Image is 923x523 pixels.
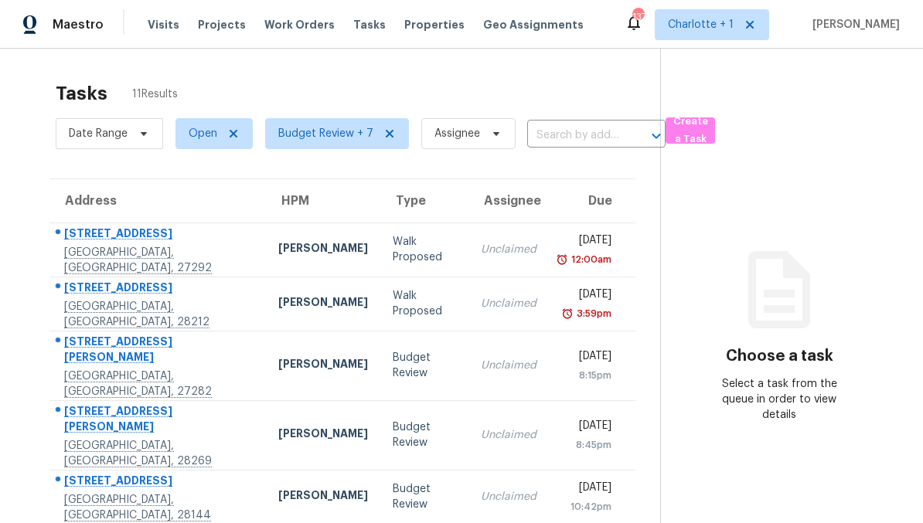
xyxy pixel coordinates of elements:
div: Select a task from the queue in order to view details [720,376,839,423]
div: 8:45pm [561,437,611,453]
span: Work Orders [264,17,335,32]
img: Overdue Alarm Icon [561,306,574,321]
div: 10:42pm [561,499,611,515]
span: Charlotte + 1 [668,17,734,32]
span: Open [189,126,217,141]
div: Walk Proposed [393,234,456,265]
div: Unclaimed [481,358,536,373]
span: Create a Task [673,113,707,148]
div: [DATE] [561,287,611,306]
span: Assignee [434,126,480,141]
th: Address [49,179,266,222]
div: [PERSON_NAME] [278,356,368,375]
span: Projects [198,17,246,32]
span: Maestro [53,17,104,32]
th: HPM [266,179,380,222]
div: 8:15pm [561,368,611,383]
div: Walk Proposed [393,288,456,319]
span: Properties [404,17,465,32]
button: Create a Task [666,117,715,144]
img: Overdue Alarm Icon [556,252,568,267]
th: Assignee [468,179,549,222]
div: [DATE] [561,480,611,499]
div: [PERSON_NAME] [278,487,368,507]
span: 11 Results [132,87,178,102]
span: Budget Review + 7 [278,126,373,141]
div: Unclaimed [481,427,536,443]
div: [DATE] [561,418,611,437]
div: Budget Review [393,419,456,450]
span: Date Range [69,126,128,141]
th: Due [549,179,635,222]
h2: Tasks [56,86,107,101]
span: Geo Assignments [483,17,584,32]
div: [PERSON_NAME] [278,294,368,314]
div: [PERSON_NAME] [278,426,368,445]
h3: Choose a task [726,348,833,364]
input: Search by address [527,124,622,148]
span: Visits [148,17,179,32]
div: 137 [632,9,643,25]
div: [DATE] [561,348,611,368]
div: Unclaimed [481,489,536,504]
div: 12:00am [568,252,611,267]
th: Type [380,179,468,222]
div: Budget Review [393,350,456,381]
div: 3:59pm [574,306,611,321]
div: Budget Review [393,481,456,512]
button: Open [645,125,667,147]
span: [PERSON_NAME] [806,17,900,32]
div: Unclaimed [481,242,536,257]
div: [DATE] [561,233,611,252]
span: Tasks [353,19,386,30]
div: Unclaimed [481,296,536,311]
div: [PERSON_NAME] [278,240,368,260]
